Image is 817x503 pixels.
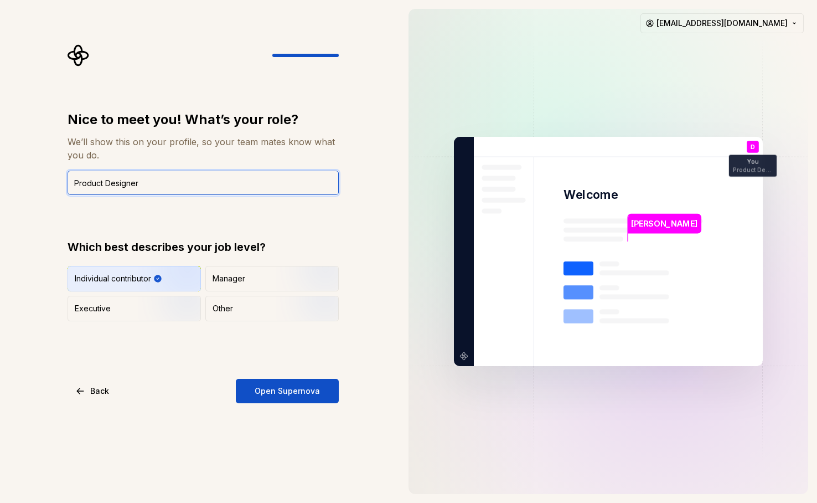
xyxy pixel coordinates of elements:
[68,135,339,162] div: We’ll show this on your profile, so your team mates know what you do.
[563,187,618,203] p: Welcome
[631,218,697,230] p: [PERSON_NAME]
[68,171,339,195] input: Job title
[68,379,118,403] button: Back
[68,111,339,129] div: Nice to meet you! What’s your role?
[75,273,151,284] div: Individual contributor
[213,303,233,314] div: Other
[75,303,111,314] div: Executive
[236,379,339,403] button: Open Supernova
[747,159,758,165] p: You
[68,239,339,255] div: Which best describes your job level?
[656,18,788,29] span: [EMAIL_ADDRESS][DOMAIN_NAME]
[733,167,773,173] p: Product Designer
[751,144,755,150] p: D
[90,386,109,397] span: Back
[68,44,90,66] svg: Supernova Logo
[213,273,245,284] div: Manager
[255,386,320,397] span: Open Supernova
[640,13,804,33] button: [EMAIL_ADDRESS][DOMAIN_NAME]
